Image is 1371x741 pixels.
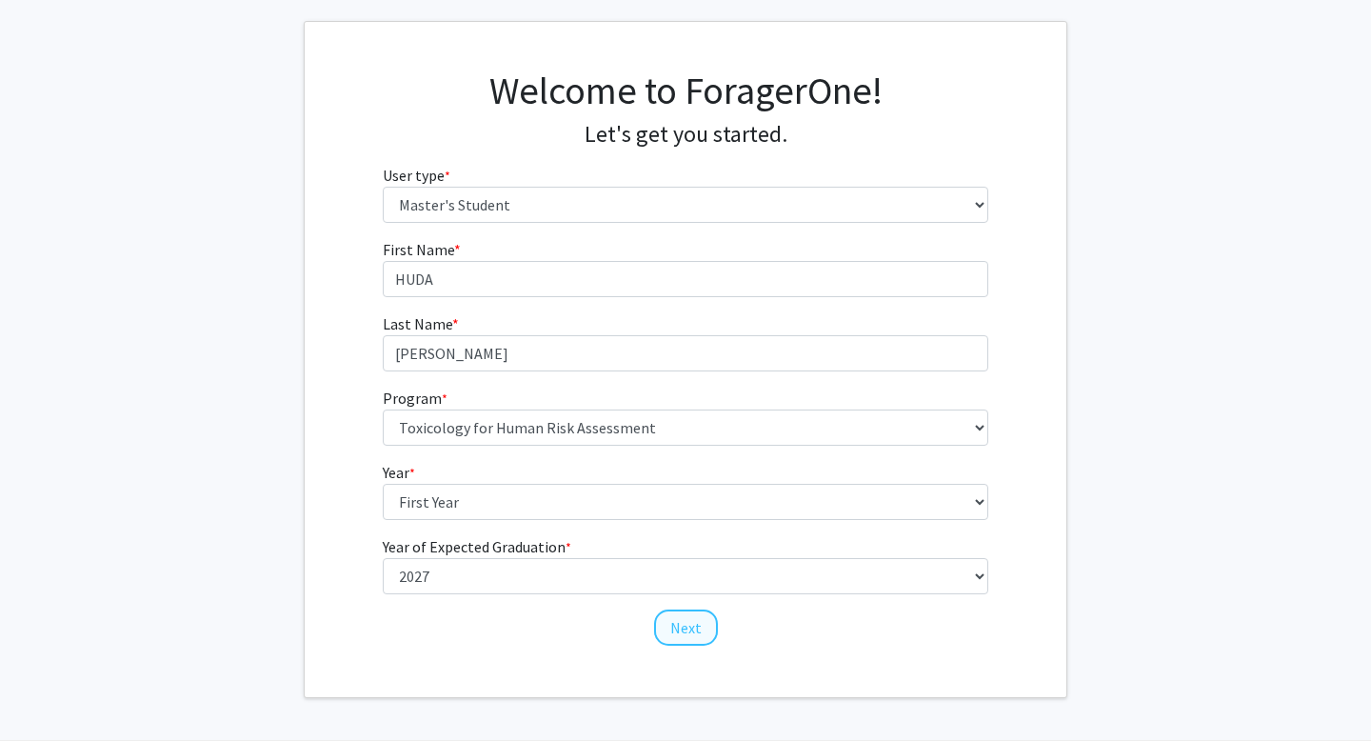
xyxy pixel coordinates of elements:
[383,387,447,410] label: Program
[383,535,571,558] label: Year of Expected Graduation
[654,610,718,646] button: Next
[383,314,452,333] span: Last Name
[383,68,989,113] h1: Welcome to ForagerOne!
[383,461,415,484] label: Year
[383,121,989,149] h4: Let's get you started.
[383,164,450,187] label: User type
[14,655,81,727] iframe: Chat
[383,240,454,259] span: First Name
